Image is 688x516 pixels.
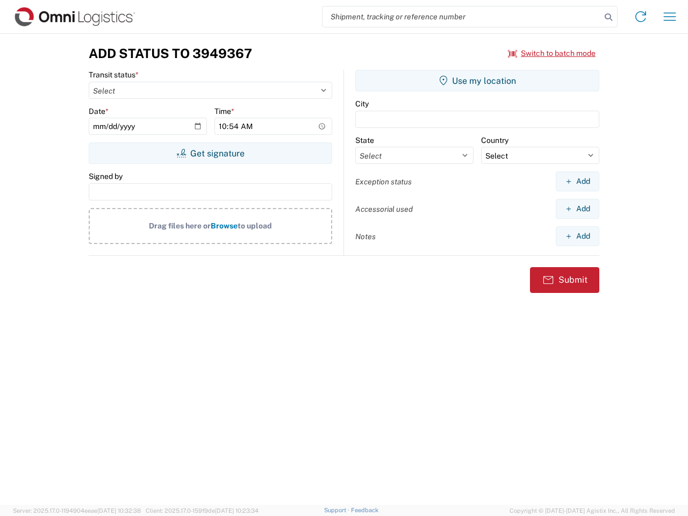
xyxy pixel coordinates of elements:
[89,106,109,116] label: Date
[510,506,675,515] span: Copyright © [DATE]-[DATE] Agistix Inc., All Rights Reserved
[355,177,412,187] label: Exception status
[215,507,259,514] span: [DATE] 10:23:34
[556,226,599,246] button: Add
[89,70,139,80] label: Transit status
[351,507,378,513] a: Feedback
[13,507,141,514] span: Server: 2025.17.0-1194904eeae
[149,221,211,230] span: Drag files here or
[97,507,141,514] span: [DATE] 10:32:38
[530,267,599,293] button: Submit
[556,199,599,219] button: Add
[238,221,272,230] span: to upload
[324,507,351,513] a: Support
[146,507,259,514] span: Client: 2025.17.0-159f9de
[355,135,374,145] label: State
[355,232,376,241] label: Notes
[322,6,601,27] input: Shipment, tracking or reference number
[355,70,599,91] button: Use my location
[89,46,252,61] h3: Add Status to 3949367
[481,135,508,145] label: Country
[89,171,123,181] label: Signed by
[214,106,234,116] label: Time
[211,221,238,230] span: Browse
[89,142,332,164] button: Get signature
[355,204,413,214] label: Accessorial used
[355,99,369,109] label: City
[508,45,596,62] button: Switch to batch mode
[556,171,599,191] button: Add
